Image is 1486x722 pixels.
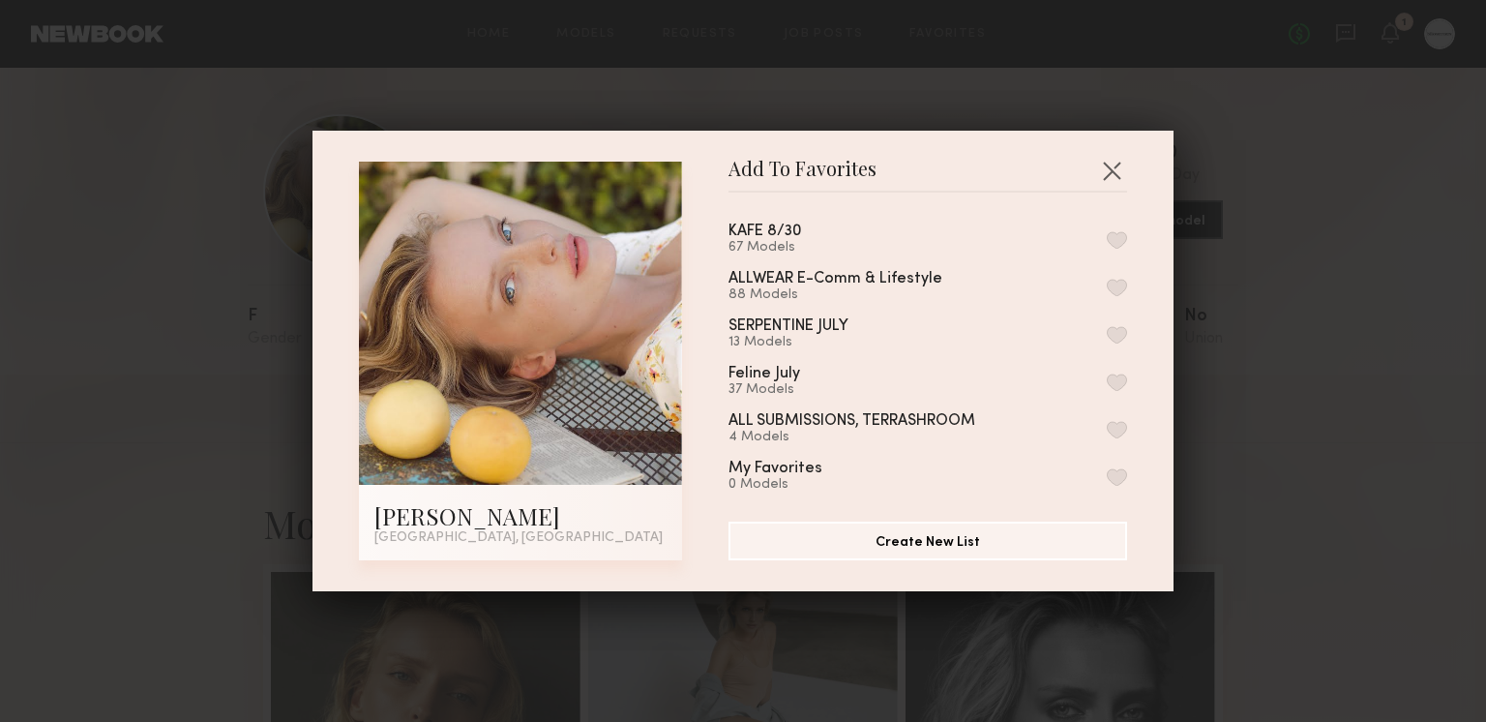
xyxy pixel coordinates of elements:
[728,240,847,256] div: 67 Models
[374,500,667,531] div: [PERSON_NAME]
[728,522,1127,560] button: Create New List
[728,224,801,240] div: KAFE 8/30
[728,382,847,398] div: 37 Models
[728,162,877,191] span: Add To Favorites
[728,287,989,303] div: 88 Models
[728,335,895,350] div: 13 Models
[728,366,800,382] div: Feline July
[728,430,1022,445] div: 4 Models
[374,531,667,545] div: [GEOGRAPHIC_DATA], [GEOGRAPHIC_DATA]
[728,413,975,430] div: ALL SUBMISSIONS, TERRASHROOM
[728,318,848,335] div: SERPENTINE JULY
[728,477,869,493] div: 0 Models
[1096,155,1127,186] button: Close
[728,461,822,477] div: My Favorites
[728,271,942,287] div: ALLWEAR E-Comm & Lifestyle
